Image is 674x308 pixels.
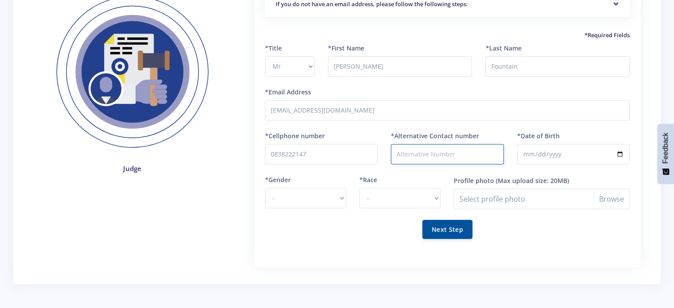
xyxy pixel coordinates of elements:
input: Email Address [265,100,630,121]
label: *First Name [328,43,364,53]
button: Next Step [422,220,472,239]
label: *Cellphone number [265,131,325,140]
label: *Email Address [265,87,311,97]
label: (Max upload size: 20MB) [496,176,569,185]
h5: *Required Fields [265,31,630,40]
input: First Name [328,56,472,77]
label: *Title [265,43,282,53]
input: Last Name [485,56,630,77]
input: Alternative Number [391,144,503,164]
span: Feedback [662,133,670,164]
label: Profile photo [454,176,494,185]
label: *Date of Birth [517,131,560,140]
h4: Judge [41,164,224,174]
input: Number with no spaces [265,144,378,164]
label: *Race [359,175,377,184]
label: *Last Name [485,43,521,53]
label: *Gender [265,175,291,184]
label: *Alternative Contact number [391,131,479,140]
button: Feedback - Show survey [657,124,674,184]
